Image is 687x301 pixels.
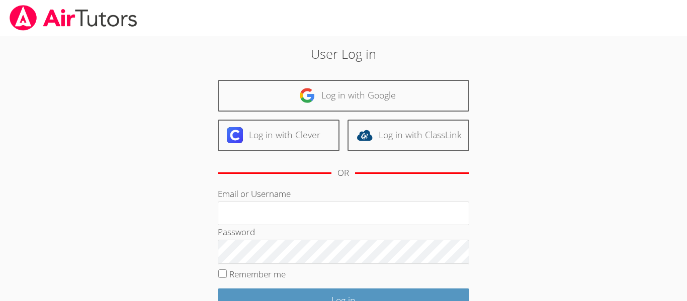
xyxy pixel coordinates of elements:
label: Remember me [229,268,286,280]
a: Log in with Clever [218,120,339,151]
img: clever-logo-6eab21bc6e7a338710f1a6ff85c0baf02591cd810cc4098c63d3a4b26e2feb20.svg [227,127,243,143]
img: airtutors_banner-c4298cdbf04f3fff15de1276eac7730deb9818008684d7c2e4769d2f7ddbe033.png [9,5,138,31]
label: Password [218,226,255,238]
a: Log in with ClassLink [348,120,469,151]
div: OR [337,166,349,180]
label: Email or Username [218,188,291,199]
h2: User Log in [158,44,529,63]
img: google-logo-50288ca7cdecda66e5e0955fdab243c47b7ad437acaf1139b6f446037453330a.svg [299,87,315,104]
a: Log in with Google [218,80,469,112]
img: classlink-logo-d6bb404cc1216ec64c9a2012d9dc4662098be43eaf13dc465df04b49fa7ab582.svg [357,127,373,143]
